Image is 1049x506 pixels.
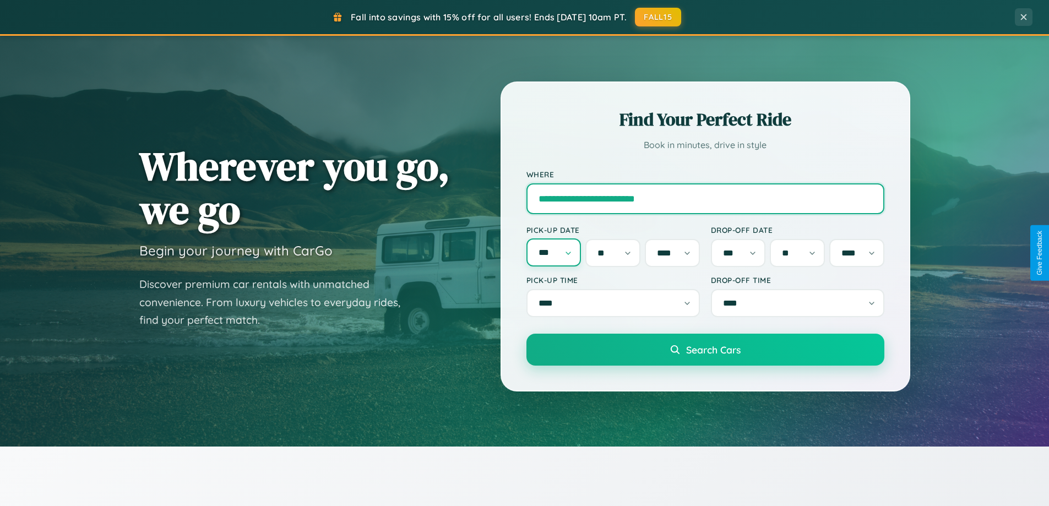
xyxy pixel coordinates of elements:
[351,12,627,23] span: Fall into savings with 15% off for all users! Ends [DATE] 10am PT.
[139,144,450,231] h1: Wherever you go, we go
[526,225,700,235] label: Pick-up Date
[1036,231,1043,275] div: Give Feedback
[526,170,884,179] label: Where
[711,225,884,235] label: Drop-off Date
[526,275,700,285] label: Pick-up Time
[139,275,415,329] p: Discover premium car rentals with unmatched convenience. From luxury vehicles to everyday rides, ...
[526,334,884,366] button: Search Cars
[526,137,884,153] p: Book in minutes, drive in style
[635,8,681,26] button: FALL15
[686,344,741,356] span: Search Cars
[526,107,884,132] h2: Find Your Perfect Ride
[711,275,884,285] label: Drop-off Time
[139,242,333,259] h3: Begin your journey with CarGo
